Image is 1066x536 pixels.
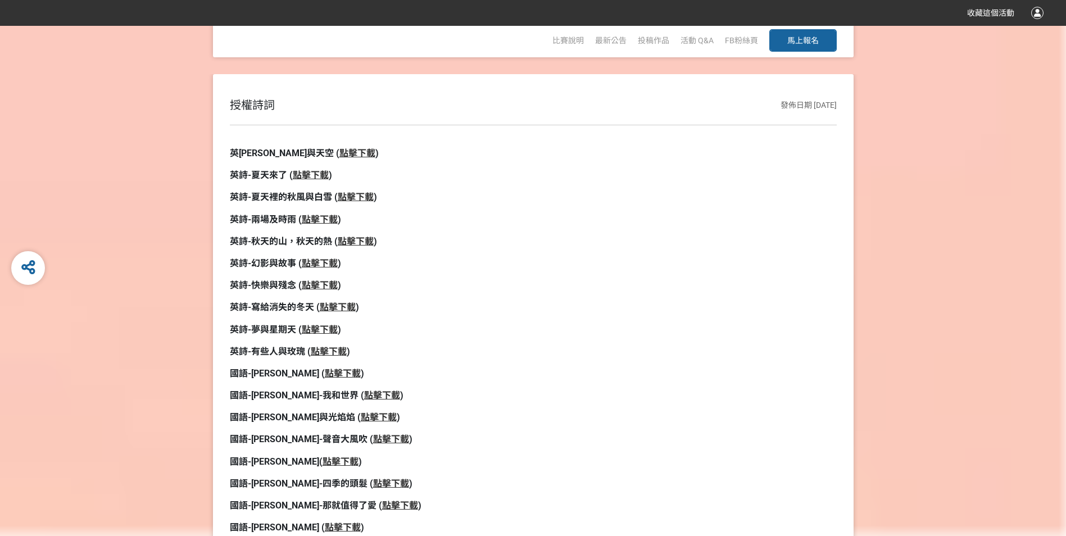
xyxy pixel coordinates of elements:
a: 比賽說明 [552,36,584,45]
a: 點擊下載 [293,170,329,180]
strong: 國語-[PERSON_NAME] ( [230,368,325,379]
strong: ) [374,192,377,202]
strong: ) [409,478,412,489]
strong: 英詩-兩場及時雨 ( [230,214,302,225]
strong: 英詩-幻影與故事 ( [230,258,302,269]
strong: 英詩-夢與星期天 ( [230,324,302,335]
a: 點擊下載 [325,522,361,533]
a: 點擊下載 [320,302,356,312]
a: 點擊下載 [311,346,347,357]
strong: ) [338,214,341,225]
a: 點擊下載 [302,214,338,225]
strong: 國語-[PERSON_NAME]-聲音大風吹 ( [230,434,373,444]
strong: 英詩-夏天來了 ( [230,170,293,180]
strong: ) [375,148,379,158]
a: 點擊下載 [302,324,338,335]
strong: ) [347,346,350,357]
a: 點擊下載 [364,390,400,401]
a: 點擊下載 [339,148,375,158]
strong: 國語-[PERSON_NAME] ( [230,522,325,533]
strong: 英詩-秋天的山，秋天的熱 ( [230,236,338,247]
a: 投稿作品 [638,36,669,45]
strong: ) [418,500,421,511]
strong: ) [359,456,362,467]
a: 點擊下載 [373,434,409,444]
a: 點擊下載 [338,236,374,247]
strong: ) [329,170,332,180]
strong: ) [356,302,359,312]
strong: ) [361,368,364,379]
span: 收藏這個活動 [967,8,1014,17]
button: 馬上報名 [769,29,837,52]
strong: ) [338,258,341,269]
strong: 國語-[PERSON_NAME]-我和世界 ( [230,390,364,401]
strong: 英詩-有些人與玫瑰 ( [230,346,311,357]
strong: ) [400,390,403,401]
strong: ) [397,412,400,423]
strong: 英詩-夏天裡的秋風與白雪 ( [230,192,338,202]
div: 授權詩詞 [230,97,275,113]
strong: ) [361,522,364,533]
a: FB粉絲頁 [725,36,758,45]
a: 點擊下載 [338,192,374,202]
a: 點擊下載 [302,280,338,290]
strong: 國語-[PERSON_NAME]( [230,456,323,467]
span: 馬上報名 [787,36,819,45]
strong: 國語-[PERSON_NAME]-那就值得了愛 ( [230,500,382,511]
a: 點擊下載 [325,368,361,379]
strong: 國語-[PERSON_NAME]與光焰焰 ( [230,412,361,423]
span: 發佈日期 [DATE] [781,101,837,110]
strong: ) [409,434,412,444]
strong: ) [374,236,377,247]
strong: 英[PERSON_NAME]與天空 ( [230,148,339,158]
a: 點擊下載 [361,412,397,423]
strong: 英詩-寫給消失的冬天 ( [230,302,320,312]
a: 點擊下載 [323,456,359,467]
strong: 英詩-快樂與殘念 ( [230,280,302,290]
a: 點擊下載 [302,258,338,269]
strong: ) [338,280,341,290]
a: 點擊下載 [382,500,418,511]
a: 活動 Q&A [681,36,714,45]
a: 點擊下載 [373,478,409,489]
a: 最新公告 [595,36,627,45]
strong: ) [338,324,341,335]
strong: 國語-[PERSON_NAME]-四季的頭髮 ( [230,478,373,489]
